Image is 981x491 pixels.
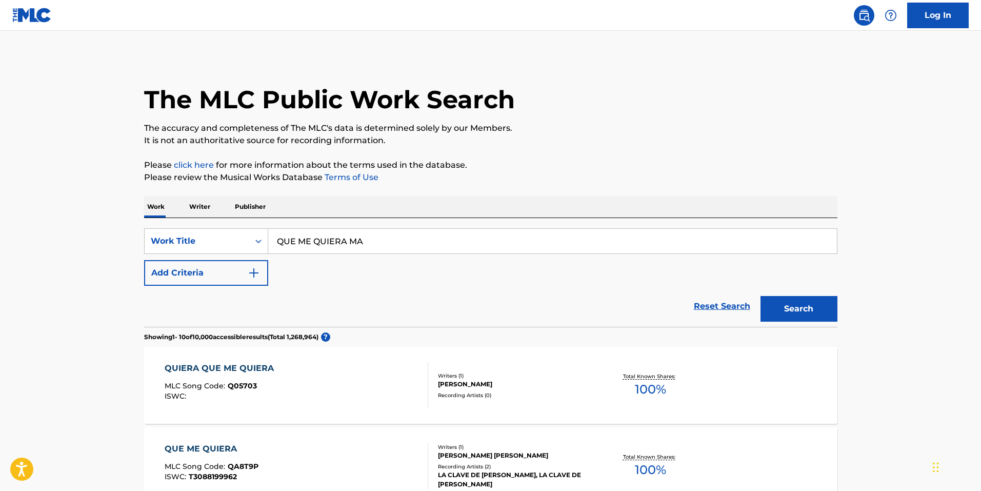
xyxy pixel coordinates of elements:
[186,196,213,218] p: Writer
[174,160,214,170] a: click here
[232,196,269,218] p: Publisher
[623,372,678,380] p: Total Known Shares:
[144,159,837,171] p: Please for more information about the terms used in the database.
[933,452,939,483] div: Arrastrar
[144,196,168,218] p: Work
[438,372,593,380] div: Writers ( 1 )
[228,381,257,390] span: Q05703
[12,8,52,23] img: MLC Logo
[858,9,870,22] img: search
[438,463,593,470] div: Recording Artists ( 2 )
[930,442,981,491] iframe: Chat Widget
[144,134,837,147] p: It is not an authoritative source for recording information.
[760,296,837,322] button: Search
[438,451,593,460] div: [PERSON_NAME] [PERSON_NAME]
[144,228,837,327] form: Search Form
[189,472,237,481] span: T3088199962
[165,362,279,375] div: QUIERA QUE ME QUIERA
[907,3,969,28] a: Log In
[165,472,189,481] span: ISWC :
[438,391,593,399] div: Recording Artists ( 0 )
[321,332,330,342] span: ?
[144,260,268,286] button: Add Criteria
[165,381,228,390] span: MLC Song Code :
[228,462,258,471] span: QA8T9P
[438,380,593,389] div: [PERSON_NAME]
[623,453,678,461] p: Total Known Shares:
[151,235,243,247] div: Work Title
[880,5,901,26] div: Help
[635,461,666,479] span: 100 %
[689,295,755,318] a: Reset Search
[854,5,874,26] a: Public Search
[930,442,981,491] div: Widget de chat
[885,9,897,22] img: help
[635,380,666,399] span: 100 %
[165,443,258,455] div: QUE ME QUIERA
[144,84,515,115] h1: The MLC Public Work Search
[165,391,189,401] span: ISWC :
[438,470,593,489] div: LA CLAVE DE [PERSON_NAME], LA CLAVE DE [PERSON_NAME]
[144,122,837,134] p: The accuracy and completeness of The MLC's data is determined solely by our Members.
[144,332,318,342] p: Showing 1 - 10 of 10,000 accessible results (Total 1,268,964 )
[144,347,837,424] a: QUIERA QUE ME QUIERAMLC Song Code:Q05703ISWC:Writers (1)[PERSON_NAME]Recording Artists (0)Total K...
[144,171,837,184] p: Please review the Musical Works Database
[323,172,378,182] a: Terms of Use
[165,462,228,471] span: MLC Song Code :
[438,443,593,451] div: Writers ( 1 )
[248,267,260,279] img: 9d2ae6d4665cec9f34b9.svg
